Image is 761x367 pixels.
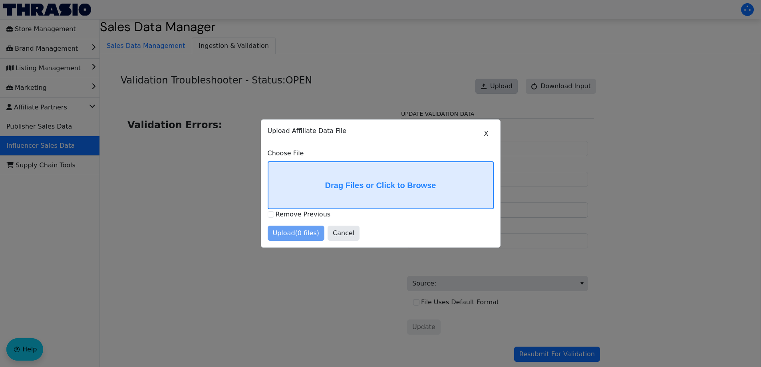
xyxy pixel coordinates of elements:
label: Remove Previous [276,210,331,218]
label: Drag Files or Click to Browse [268,162,493,208]
button: X [479,126,494,141]
label: Choose File [268,149,494,158]
span: X [484,129,489,139]
p: Upload Affiliate Data File [268,126,494,136]
button: Cancel [328,226,360,241]
span: Cancel [333,228,354,238]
